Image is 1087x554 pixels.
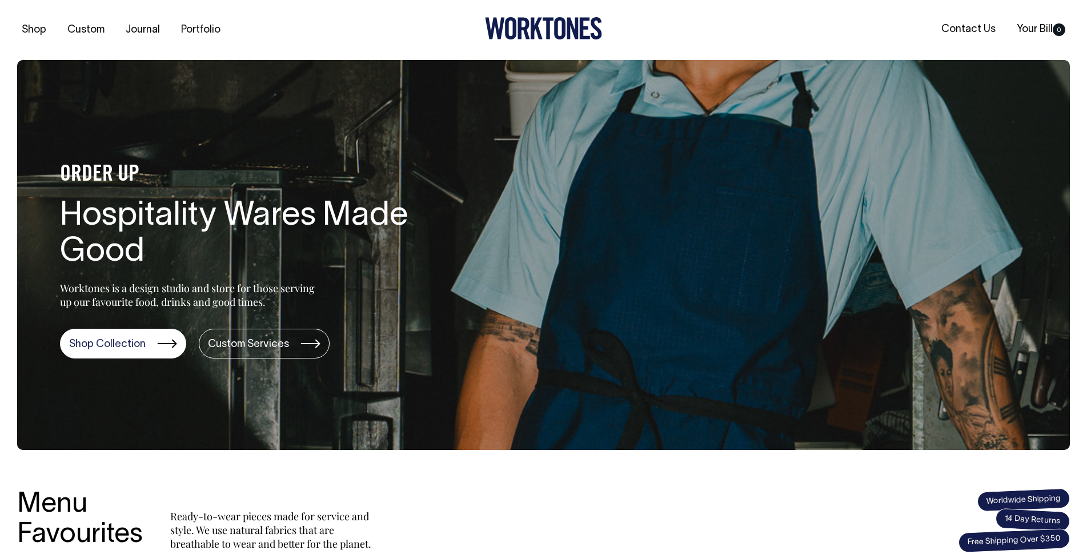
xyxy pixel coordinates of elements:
[17,490,143,551] h3: Menu Favourites
[63,21,109,39] a: Custom
[1012,20,1070,39] a: Your Bill0
[60,329,186,358] a: Shop Collection
[937,20,1000,39] a: Contact Us
[958,528,1070,553] span: Free Shipping Over $350
[60,281,320,309] p: Worktones is a design studio and store for those serving up our favourite food, drinks and good t...
[121,21,165,39] a: Journal
[995,508,1070,532] span: 14 Day Returns
[60,163,426,187] h4: ORDER UP
[977,488,1070,512] span: Worldwide Shipping
[60,198,426,272] h1: Hospitality Wares Made Good
[1053,23,1065,36] span: 0
[199,329,330,358] a: Custom Services
[177,21,225,39] a: Portfolio
[17,21,51,39] a: Shop
[170,509,376,551] p: Ready-to-wear pieces made for service and style. We use natural fabrics that are breathable to we...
